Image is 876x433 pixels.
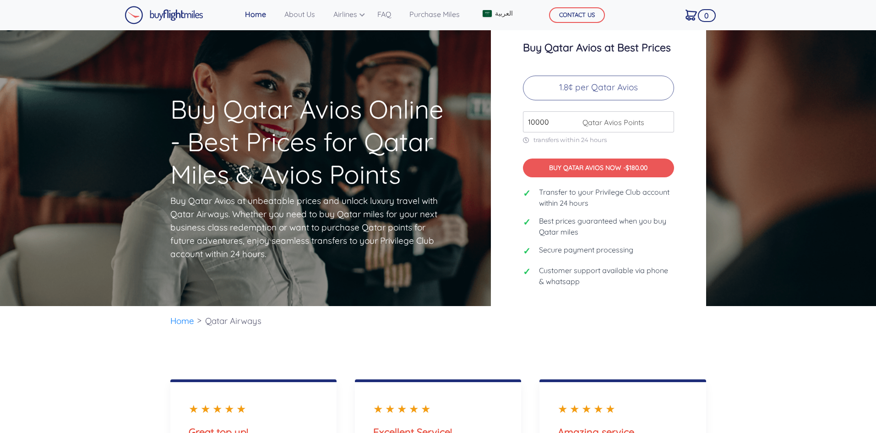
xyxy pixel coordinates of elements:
[523,159,674,177] button: BUY QATAR AVIOS NOW -$180.00
[523,136,674,144] p: transfers within 24 hours
[523,42,674,54] h3: Buy Qatar Avios at Best Prices
[189,400,318,417] div: ★★★★★
[373,400,503,417] div: ★★★★★
[626,164,647,172] span: $180.00
[281,5,319,23] a: About Us
[170,41,455,191] h1: Buy Qatar Avios Online - Best Prices for Qatar Miles & Avios Points
[125,6,203,24] img: Buy Flight Miles Logo
[523,76,674,100] p: 1.8¢ per Qatar Avios
[558,400,687,417] div: ★★★★★
[241,5,270,23] a: Home
[549,7,605,23] button: CONTACT US
[578,117,644,128] span: Qatar Avios Points
[479,5,516,22] a: العربية
[523,186,532,200] span: ✓
[125,4,203,27] a: Buy Flight Miles Logo
[539,186,674,208] span: Transfer to your Privilege Club account within 24 hours
[330,5,363,23] a: Airlines
[170,194,441,261] p: Buy Qatar Avios at unbeatable prices and unlock luxury travel with Qatar Airways. Whether you nee...
[686,10,697,21] img: Cart
[374,5,395,23] a: FAQ
[539,265,674,287] span: Customer support available via phone & whatsapp
[406,5,463,23] a: Purchase Miles
[539,215,674,237] span: Best prices guaranteed when you buy Qatar miles
[483,10,492,17] img: Arabic
[495,9,513,18] span: العربية
[201,306,266,336] li: Qatar Airways
[698,9,716,22] span: 0
[539,244,633,255] span: Secure payment processing
[523,265,532,279] span: ✓
[170,315,194,326] a: Home
[523,215,532,229] span: ✓
[523,244,532,258] span: ✓
[682,5,701,24] a: 0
